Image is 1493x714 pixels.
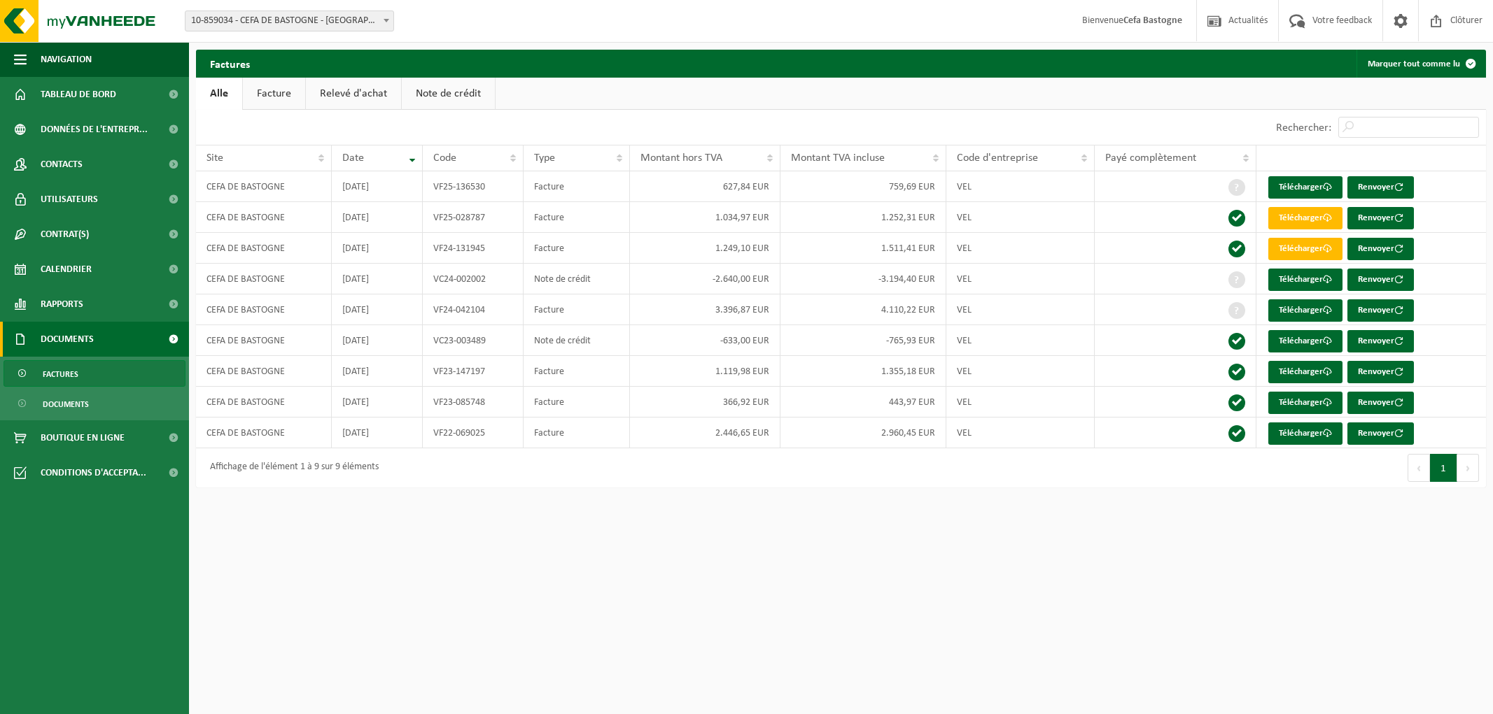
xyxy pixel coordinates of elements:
td: VF25-136530 [423,171,524,202]
td: 2.960,45 EUR [780,417,947,448]
a: Télécharger [1268,207,1343,229]
td: -633,00 EUR [630,325,780,356]
span: Date [342,152,364,164]
td: 366,92 EUR [630,387,780,417]
td: 4.110,22 EUR [780,294,947,325]
td: [DATE] [332,387,423,417]
span: Tableau de bord [41,77,116,112]
span: Navigation [41,42,92,77]
a: Télécharger [1268,269,1343,291]
span: Contacts [41,147,83,182]
td: VEL [946,387,1095,417]
td: [DATE] [332,264,423,294]
span: Payé complètement [1105,152,1196,164]
td: [DATE] [332,417,423,448]
button: Renvoyer [1347,269,1414,291]
span: Factures [43,361,78,387]
a: Télécharger [1268,392,1343,414]
span: Montant hors TVA [640,152,722,164]
td: VF24-042104 [423,294,524,325]
span: Rapports [41,287,83,322]
td: 1.355,18 EUR [780,356,947,387]
td: VEL [946,233,1095,264]
span: 10-859034 - CEFA DE BASTOGNE - BASTOGNE [185,11,393,31]
button: Next [1457,454,1479,482]
td: VF23-147197 [423,356,524,387]
button: Renvoyer [1347,176,1414,199]
td: 1.249,10 EUR [630,233,780,264]
td: CEFA DE BASTOGNE [196,264,332,294]
td: VEL [946,202,1095,233]
span: Conditions d'accepta... [41,455,146,490]
div: Affichage de l'élément 1 à 9 sur 9 éléments [203,455,379,480]
td: Facture [524,387,630,417]
td: CEFA DE BASTOGNE [196,294,332,325]
td: CEFA DE BASTOGNE [196,417,332,448]
td: VC24-002002 [423,264,524,294]
a: Télécharger [1268,299,1343,322]
h2: Factures [196,50,264,77]
td: 443,97 EUR [780,387,947,417]
td: CEFA DE BASTOGNE [196,387,332,417]
span: Site [206,152,223,164]
td: [DATE] [332,233,423,264]
td: Facture [524,294,630,325]
button: Renvoyer [1347,361,1414,383]
td: [DATE] [332,171,423,202]
a: Documents [3,390,185,417]
td: CEFA DE BASTOGNE [196,202,332,233]
td: Facture [524,356,630,387]
button: Renvoyer [1347,330,1414,352]
td: VEL [946,171,1095,202]
td: -765,93 EUR [780,325,947,356]
td: -2.640,00 EUR [630,264,780,294]
button: Previous [1408,454,1430,482]
td: -3.194,40 EUR [780,264,947,294]
td: VEL [946,356,1095,387]
td: 2.446,65 EUR [630,417,780,448]
button: Marquer tout comme lu [1357,50,1485,78]
td: CEFA DE BASTOGNE [196,171,332,202]
a: Note de crédit [402,78,495,110]
td: 1.034,97 EUR [630,202,780,233]
span: Données de l'entrepr... [41,112,148,147]
td: VEL [946,325,1095,356]
span: Code d'entreprise [957,152,1038,164]
td: 759,69 EUR [780,171,947,202]
span: Contrat(s) [41,217,89,252]
td: VC23-003489 [423,325,524,356]
button: 1 [1430,454,1457,482]
td: CEFA DE BASTOGNE [196,233,332,264]
td: Facture [524,417,630,448]
strong: Cefa Bastogne [1123,15,1182,26]
td: [DATE] [332,325,423,356]
td: Facture [524,202,630,233]
td: [DATE] [332,202,423,233]
span: Code [433,152,456,164]
a: Télécharger [1268,176,1343,199]
td: [DATE] [332,356,423,387]
button: Renvoyer [1347,299,1414,322]
td: VF23-085748 [423,387,524,417]
a: Factures [3,360,185,387]
button: Renvoyer [1347,238,1414,260]
a: Télécharger [1268,238,1343,260]
td: Note de crédit [524,325,630,356]
td: VF22-069025 [423,417,524,448]
td: CEFA DE BASTOGNE [196,325,332,356]
td: VEL [946,264,1095,294]
td: 1.119,98 EUR [630,356,780,387]
span: Boutique en ligne [41,420,125,455]
a: Télécharger [1268,361,1343,383]
span: Montant TVA incluse [791,152,885,164]
a: Relevé d'achat [306,78,401,110]
td: Facture [524,233,630,264]
td: 3.396,87 EUR [630,294,780,325]
span: Calendrier [41,252,92,287]
td: Facture [524,171,630,202]
a: Télécharger [1268,422,1343,445]
td: VF24-131945 [423,233,524,264]
a: Alle [196,78,242,110]
span: Documents [41,322,94,357]
td: 1.511,41 EUR [780,233,947,264]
